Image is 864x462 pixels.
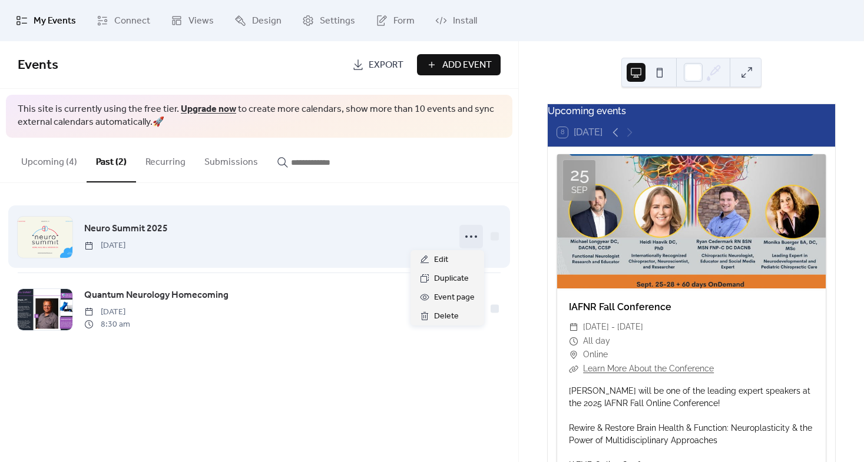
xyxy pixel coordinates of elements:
span: Connect [114,14,150,28]
div: ​ [569,348,578,362]
span: Events [18,52,58,78]
span: Duplicate [434,272,469,286]
a: Connect [88,5,159,36]
span: Views [188,14,214,28]
span: [DATE] [84,306,130,318]
span: Event page [434,291,475,305]
a: Views [162,5,223,36]
button: Past (2) [87,138,136,182]
a: Export [343,54,412,75]
span: Edit [434,253,448,267]
span: Form [393,14,415,28]
span: Neuro Summit 2025 [84,222,168,236]
span: Quantum Neurology Homecoming [84,288,229,303]
span: 8:30 am [84,318,130,331]
span: [DATE] - [DATE] [583,320,643,334]
span: Online [583,348,608,362]
a: Learn More About the Conference [583,364,714,373]
div: Upcoming events [548,104,835,118]
div: 25 [570,166,589,184]
a: Upgrade now [181,100,236,118]
a: My Events [7,5,85,36]
span: Settings [320,14,355,28]
div: Sep [571,186,587,195]
div: ​ [569,320,578,334]
span: [DATE] [84,240,125,252]
span: Export [369,58,403,72]
span: Delete [434,310,459,324]
a: Settings [293,5,364,36]
div: ​ [569,334,578,348]
span: All day [583,334,610,348]
button: Recurring [136,138,195,181]
a: Form [367,5,423,36]
span: My Events [34,14,76,28]
div: ​ [569,362,578,376]
span: Add Event [442,58,492,72]
a: Neuro Summit 2025 [84,221,168,237]
a: IAFNR Fall Conference [569,301,671,313]
span: This site is currently using the free tier. to create more calendars, show more than 10 events an... [18,103,501,129]
button: Upcoming (4) [12,138,87,181]
button: Submissions [195,138,267,181]
a: Design [226,5,290,36]
a: Install [426,5,486,36]
a: Quantum Neurology Homecoming [84,288,229,303]
span: Install [453,14,477,28]
button: Add Event [417,54,501,75]
span: Design [252,14,282,28]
